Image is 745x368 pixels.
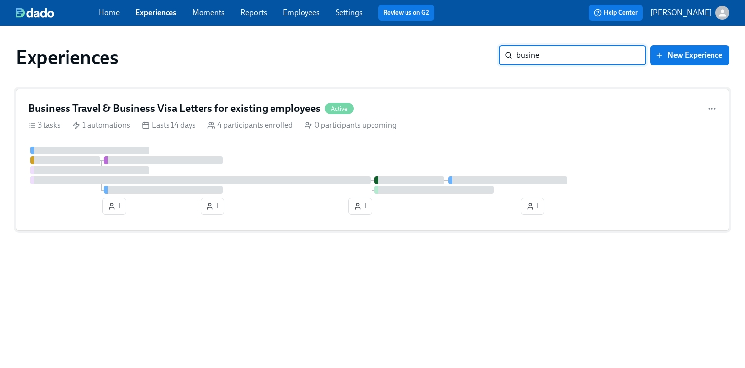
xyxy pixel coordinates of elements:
[201,198,224,215] button: 1
[348,198,372,215] button: 1
[354,201,367,211] span: 1
[102,198,126,215] button: 1
[240,8,267,17] a: Reports
[383,8,429,18] a: Review us on G2
[72,120,130,131] div: 1 automations
[207,120,293,131] div: 4 participants enrolled
[650,7,711,18] p: [PERSON_NAME]
[516,45,646,65] input: Search by name
[650,45,729,65] button: New Experience
[108,201,121,211] span: 1
[16,8,99,18] a: dado
[142,120,196,131] div: Lasts 14 days
[325,105,354,112] span: Active
[650,6,729,20] button: [PERSON_NAME]
[378,5,434,21] button: Review us on G2
[28,101,321,116] h4: Business Travel & Business Visa Letters for existing employees
[283,8,320,17] a: Employees
[336,8,363,17] a: Settings
[99,8,120,17] a: Home
[589,5,643,21] button: Help Center
[526,201,539,211] span: 1
[135,8,176,17] a: Experiences
[28,120,61,131] div: 3 tasks
[16,8,54,18] img: dado
[521,198,544,215] button: 1
[206,201,219,211] span: 1
[657,50,722,60] span: New Experience
[16,45,119,69] h1: Experiences
[16,89,729,231] a: Business Travel & Business Visa Letters for existing employeesActive3 tasks 1 automations Lasts 1...
[305,120,397,131] div: 0 participants upcoming
[192,8,225,17] a: Moments
[594,8,638,18] span: Help Center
